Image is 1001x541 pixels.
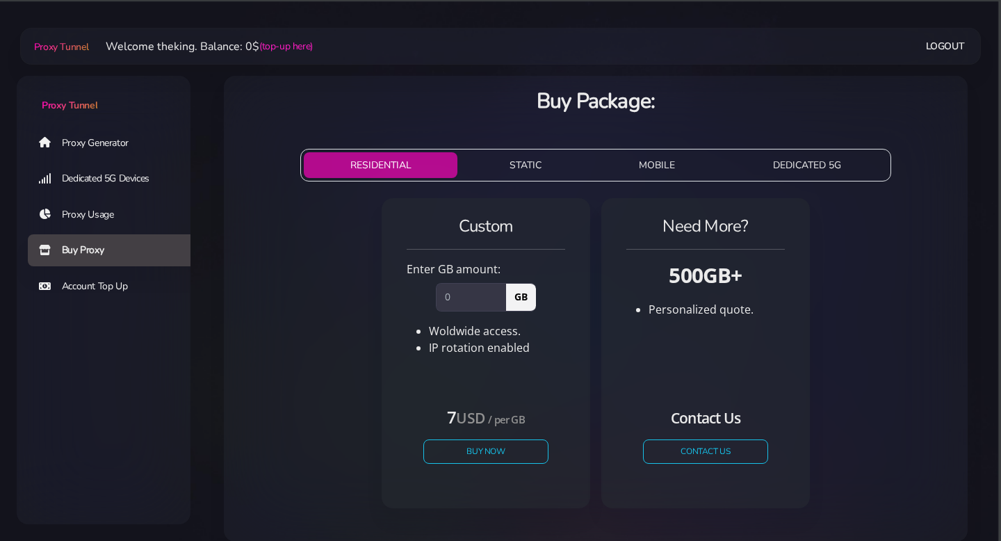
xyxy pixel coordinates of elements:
div: Enter GB amount: [398,261,573,277]
button: Buy Now [423,439,548,464]
a: Proxy Tunnel [17,76,190,113]
a: Proxy Tunnel [31,35,89,58]
iframe: Webchat Widget [934,474,984,524]
li: IP rotation enabled [429,339,565,356]
li: Welcome theking. Balance: 0$ [89,38,313,55]
a: (top-up here) [259,39,313,54]
li: Woldwide access. [429,323,565,339]
span: GB [505,283,536,311]
button: DEDICATED 5G [727,152,888,178]
h4: 7 [423,405,548,428]
button: MOBILE [593,152,722,178]
h3: Buy Package: [235,87,957,115]
a: Proxy Generator [28,127,202,159]
h4: Custom [407,215,565,238]
input: 0 [436,283,506,311]
button: STATIC [463,152,587,178]
a: CONTACT US [643,439,768,464]
span: Proxy Tunnel [34,40,89,54]
a: Dedicated 5G Devices [28,163,202,195]
small: Contact Us [671,408,740,428]
a: Proxy Usage [28,199,202,231]
span: Proxy Tunnel [42,99,97,112]
small: / per GB [488,412,525,426]
a: Account Top Up [28,270,202,302]
small: USD [456,408,485,428]
li: Personalized quote. [649,301,785,318]
button: RESIDENTIAL [304,152,457,178]
h4: Need More? [626,215,785,238]
a: Buy Proxy [28,234,202,266]
a: Logout [926,33,965,59]
h3: 500GB+ [626,261,785,289]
